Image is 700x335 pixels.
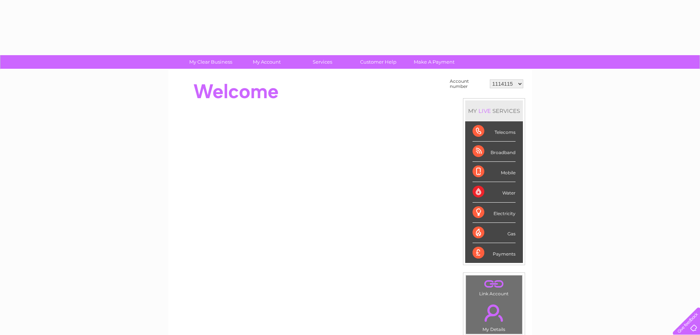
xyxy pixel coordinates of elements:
div: Water [473,182,516,202]
div: LIVE [477,107,492,114]
td: Link Account [466,275,523,298]
td: Account number [448,77,488,91]
div: Gas [473,223,516,243]
a: Customer Help [348,55,409,69]
div: MY SERVICES [465,100,523,121]
div: Broadband [473,142,516,162]
div: Payments [473,243,516,263]
a: . [468,277,520,290]
div: Telecoms [473,121,516,142]
div: Mobile [473,162,516,182]
a: . [468,300,520,326]
div: Electricity [473,203,516,223]
td: My Details [466,298,523,334]
a: My Account [236,55,297,69]
a: Make A Payment [404,55,464,69]
a: My Clear Business [180,55,241,69]
a: Services [292,55,353,69]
